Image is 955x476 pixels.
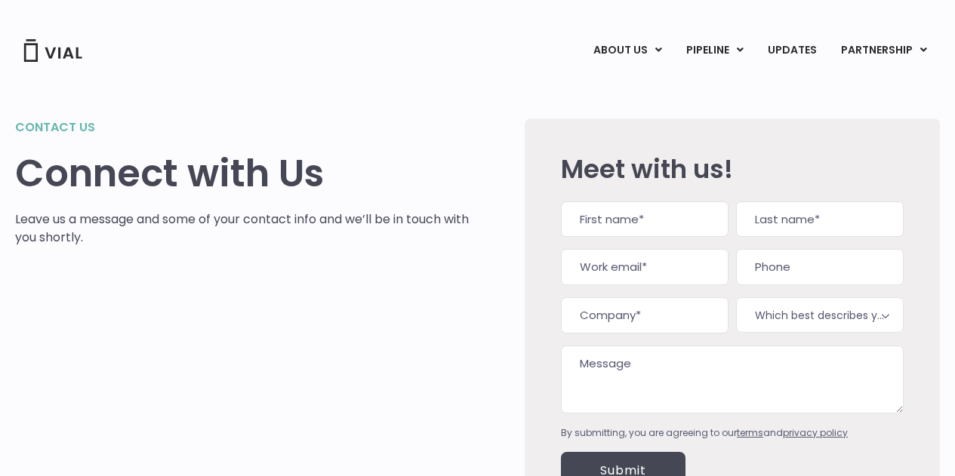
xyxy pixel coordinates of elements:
[736,297,904,333] span: Which best describes you?*
[581,38,673,63] a: ABOUT USMenu Toggle
[15,210,479,247] p: Leave us a message and some of your contact info and we’ll be in touch with you shortly.
[561,155,904,183] h2: Meet with us!
[15,118,479,137] h2: Contact us
[674,38,755,63] a: PIPELINEMenu Toggle
[561,297,729,333] input: Company*
[737,426,763,439] a: terms
[561,249,729,285] input: Work email*
[783,426,848,439] a: privacy policy
[561,426,904,440] div: By submitting, you are agreeing to our and
[829,38,939,63] a: PARTNERSHIPMenu Toggle
[756,38,828,63] a: UPDATES
[23,39,83,62] img: Vial Logo
[736,249,904,285] input: Phone
[15,152,479,195] h1: Connect with Us
[561,201,729,238] input: First name*
[736,201,904,238] input: Last name*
